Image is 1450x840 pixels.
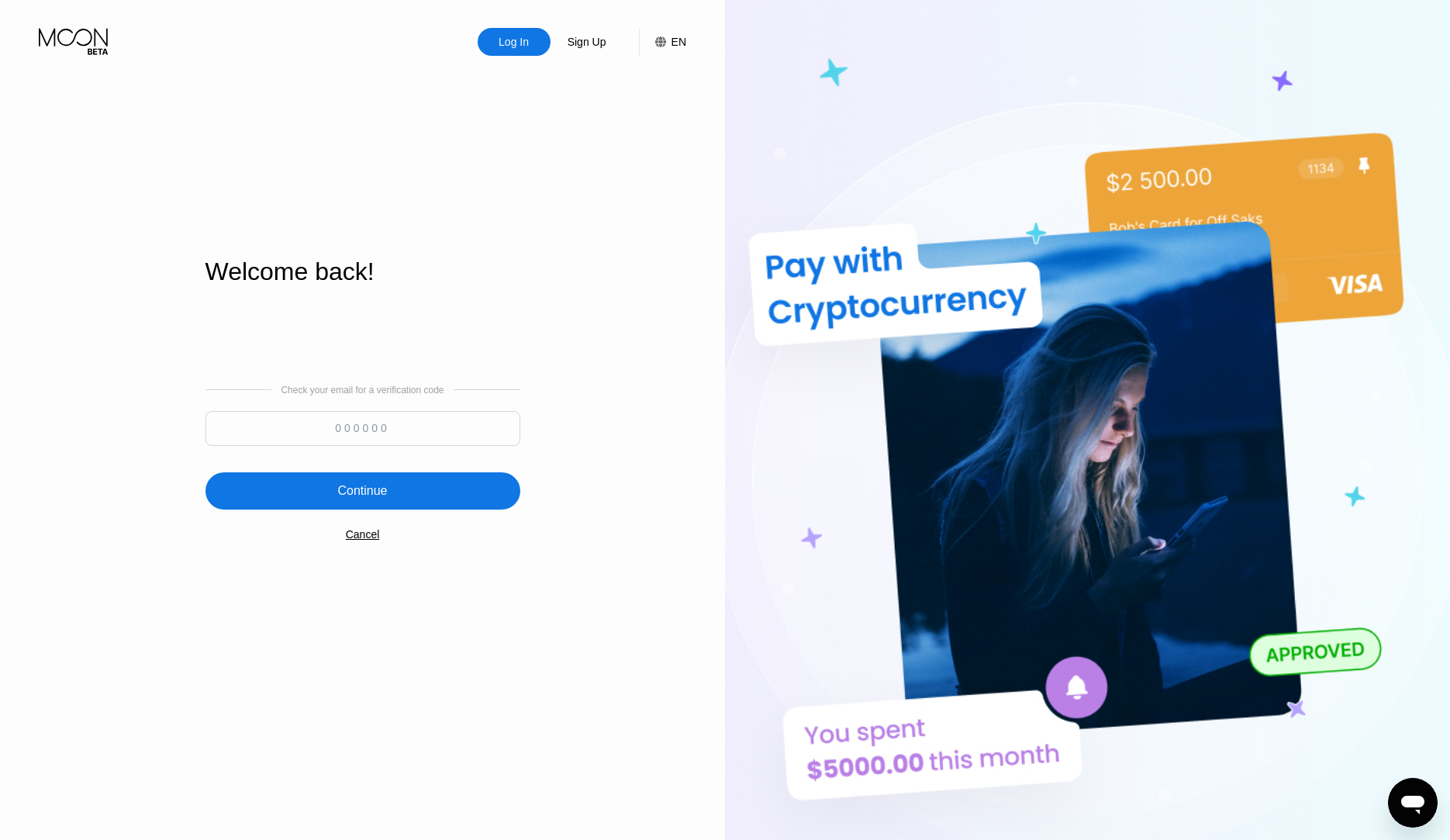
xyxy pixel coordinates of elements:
[1388,778,1438,828] iframe: Button to launch messaging window
[205,411,520,446] input: 000000
[205,258,520,286] div: Welcome back!
[281,385,444,396] div: Check your email for a verification code
[566,34,608,50] div: Sign Up
[337,483,387,499] div: Continue
[671,36,686,48] div: EN
[346,528,380,541] div: Cancel
[478,28,551,56] div: Log In
[551,28,623,56] div: Sign Up
[497,34,530,50] div: Log In
[205,472,520,510] div: Continue
[639,28,686,56] div: EN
